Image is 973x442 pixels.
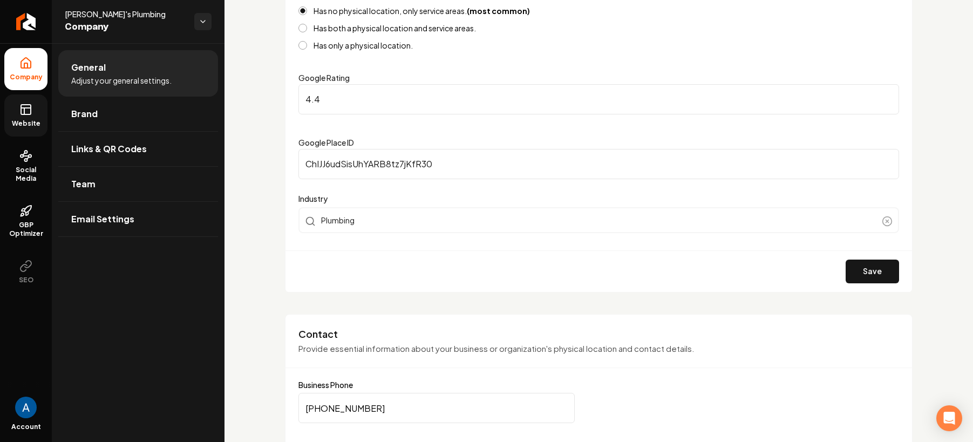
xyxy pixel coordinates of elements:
span: [PERSON_NAME]'s Plumbing [65,9,186,19]
img: Rebolt Logo [16,13,36,30]
img: Andrew Magana [15,397,37,418]
p: Provide essential information about your business or organization's physical location and contact... [298,343,899,355]
a: Links & QR Codes [58,132,218,166]
span: Team [71,178,96,191]
label: Business Phone [298,381,899,389]
a: Team [58,167,218,201]
button: Open user button [15,397,37,418]
a: GBP Optimizer [4,196,47,247]
div: Open Intercom Messenger [936,405,962,431]
span: Email Settings [71,213,134,226]
span: GBP Optimizer [4,221,47,238]
a: Website [4,94,47,137]
span: Social Media [4,166,47,183]
span: SEO [15,276,38,284]
a: Email Settings [58,202,218,236]
label: Has no physical location, only service areas. [314,7,530,15]
span: Company [65,19,186,35]
label: Has both a physical location and service areas. [314,24,476,32]
input: Google Place ID [298,149,899,179]
span: Website [8,119,45,128]
span: Adjust your general settings. [71,75,172,86]
label: Google Place ID [298,138,354,147]
span: Account [11,423,41,431]
button: SEO [4,251,47,293]
span: Links & QR Codes [71,142,147,155]
button: Save [846,260,899,283]
span: Brand [71,107,98,120]
label: Industry [298,192,899,205]
input: Google Rating [298,84,899,114]
span: General [71,61,106,74]
a: Brand [58,97,218,131]
span: Company [5,73,47,81]
label: Has only a physical location. [314,42,413,49]
a: Social Media [4,141,47,192]
strong: (most common) [467,6,530,16]
h3: Contact [298,328,899,341]
label: Google Rating [298,73,350,83]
